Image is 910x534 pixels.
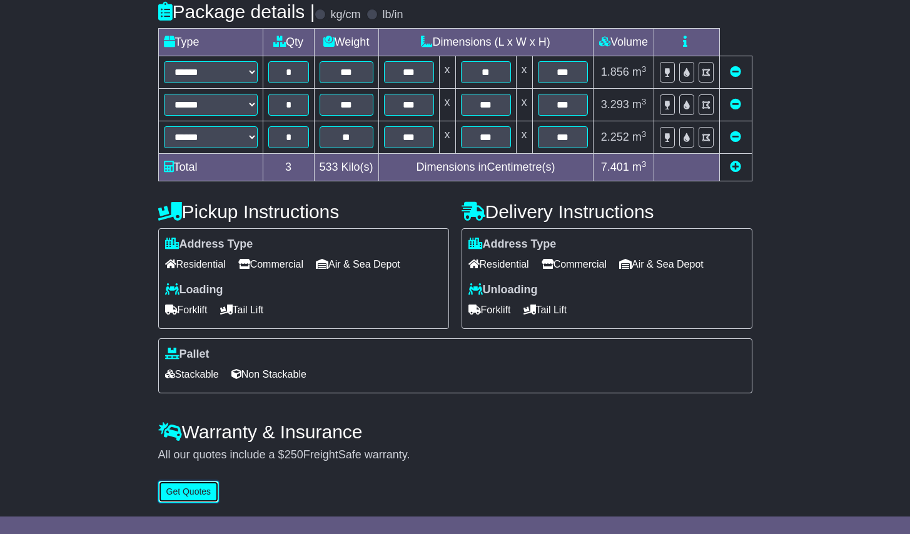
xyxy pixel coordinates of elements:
div: All our quotes include a $ FreightSafe warranty. [158,448,752,462]
sup: 3 [642,64,647,74]
a: Remove this item [730,66,741,78]
td: x [439,56,455,89]
span: 1.856 [601,66,629,78]
sup: 3 [642,159,647,169]
span: Forklift [165,300,208,320]
td: x [516,121,532,154]
span: Air & Sea Depot [619,254,704,274]
td: Dimensions in Centimetre(s) [378,154,593,181]
td: Type [158,29,263,56]
td: x [439,89,455,121]
span: 250 [285,448,303,461]
td: Total [158,154,263,181]
span: 533 [320,161,338,173]
label: Address Type [468,238,557,251]
label: kg/cm [330,8,360,22]
td: Volume [593,29,654,56]
span: 7.401 [601,161,629,173]
h4: Delivery Instructions [462,201,752,222]
label: Pallet [165,348,210,361]
a: Add new item [730,161,741,173]
span: m [632,66,647,78]
h4: Pickup Instructions [158,201,449,222]
span: Air & Sea Depot [316,254,400,274]
span: Residential [165,254,226,274]
label: Unloading [468,283,538,297]
span: 2.252 [601,131,629,143]
td: Kilo(s) [314,154,378,181]
a: Remove this item [730,98,741,111]
td: Dimensions (L x W x H) [378,29,593,56]
td: x [439,121,455,154]
span: m [632,98,647,111]
td: x [516,56,532,89]
span: Commercial [542,254,607,274]
button: Get Quotes [158,481,220,503]
label: Loading [165,283,223,297]
label: lb/in [382,8,403,22]
span: Stackable [165,365,219,384]
td: x [516,89,532,121]
h4: Package details | [158,1,315,22]
td: 3 [263,154,314,181]
td: Weight [314,29,378,56]
span: Commercial [238,254,303,274]
span: Residential [468,254,529,274]
a: Remove this item [730,131,741,143]
span: Tail Lift [220,300,264,320]
td: Qty [263,29,314,56]
span: m [632,131,647,143]
h4: Warranty & Insurance [158,421,752,442]
label: Address Type [165,238,253,251]
sup: 3 [642,129,647,139]
span: 3.293 [601,98,629,111]
span: Non Stackable [231,365,306,384]
sup: 3 [642,97,647,106]
span: Tail Lift [523,300,567,320]
span: m [632,161,647,173]
span: Forklift [468,300,511,320]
